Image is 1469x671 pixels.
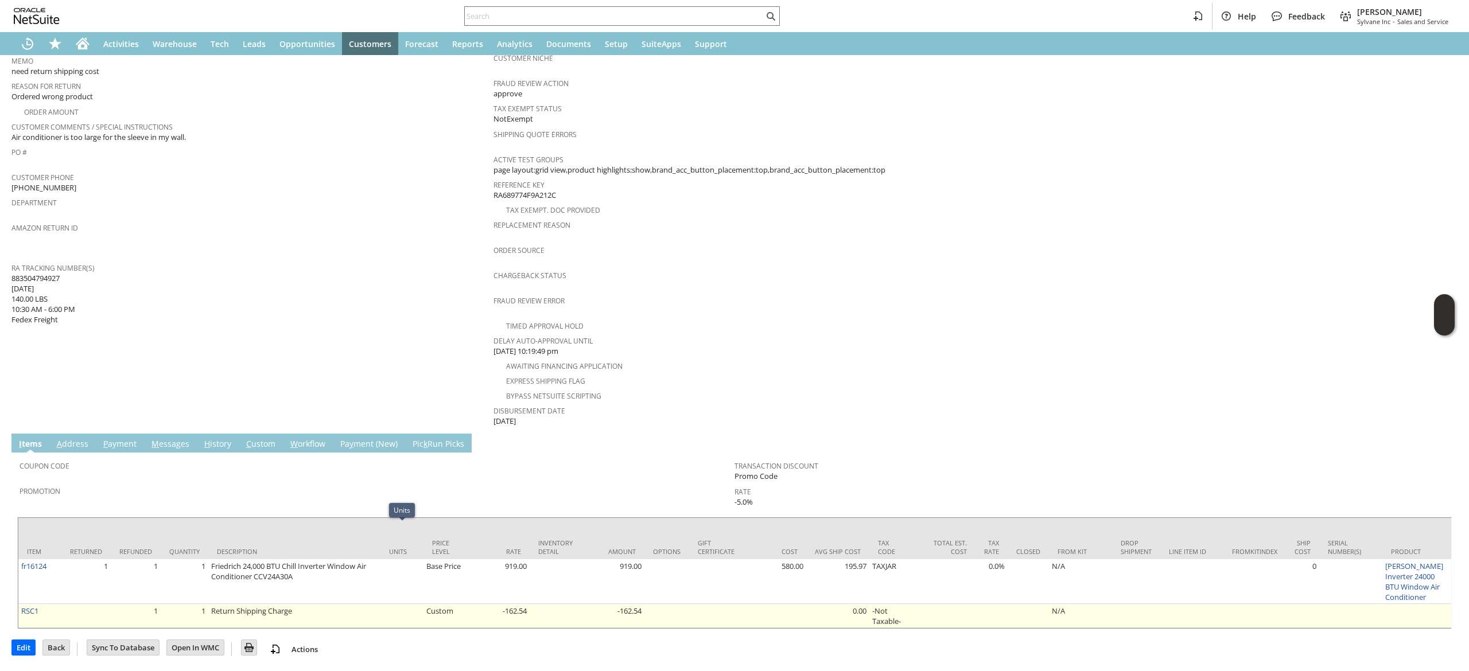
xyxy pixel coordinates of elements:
[57,438,62,449] span: A
[11,91,93,102] span: Ordered wrong product
[493,104,562,114] a: Tax Exempt Status
[506,391,601,401] a: Bypass NetSuite Scripting
[11,147,27,157] a: PO #
[24,107,79,117] a: Order Amount
[423,438,428,449] span: k
[27,547,53,556] div: Item
[1169,547,1215,556] div: Line Item ID
[984,539,999,556] div: Tax Rate
[752,547,798,556] div: Cost
[1357,6,1448,17] span: [PERSON_NAME]
[21,561,46,571] a: fr16124
[69,32,96,55] a: Home
[48,37,62,50] svg: Shortcuts
[149,438,192,451] a: Messages
[423,604,467,628] td: Custom
[1357,17,1390,26] span: Sylvane Inc
[493,220,570,230] a: Replacement reason
[119,547,152,556] div: Refunded
[734,487,751,497] a: Rate
[349,438,353,449] span: y
[734,461,818,471] a: Transaction Discount
[581,559,644,604] td: 919.00
[452,38,483,49] span: Reports
[161,604,208,628] td: 1
[538,539,573,556] div: Inventory Detail
[493,88,522,99] span: approve
[11,81,81,91] a: Reason For Return
[1058,547,1103,556] div: From Kit
[695,38,727,49] span: Support
[96,32,146,55] a: Activities
[475,547,521,556] div: Rate
[493,79,569,88] a: Fraud Review Action
[43,640,69,655] input: Back
[493,53,553,63] a: Customer Niche
[269,642,282,656] img: add-record.svg
[1391,547,1437,556] div: Product
[506,205,600,215] a: Tax Exempt. Doc Provided
[11,56,33,66] a: Memo
[465,9,764,23] input: Search
[445,32,490,55] a: Reports
[1288,11,1325,22] span: Feedback
[54,438,91,451] a: Address
[100,438,139,451] a: Payment
[236,32,273,55] a: Leads
[490,32,539,55] a: Analytics
[432,539,458,556] div: Price Level
[493,336,593,346] a: Delay Auto-Approval Until
[976,559,1008,604] td: 0.0%
[201,438,234,451] a: History
[493,406,565,416] a: Disbursement Date
[467,604,530,628] td: -162.54
[764,9,778,23] svg: Search
[279,38,335,49] span: Opportunities
[546,38,591,49] span: Documents
[493,190,556,201] span: RA689774F9A212C
[598,32,635,55] a: Setup
[1393,17,1395,26] span: -
[11,263,95,273] a: RA Tracking Number(s)
[208,559,380,604] td: Friedrich 24,000 BTU Chill Inverter Window Air Conditioner CCV24A30A
[1121,539,1152,556] div: Drop Shipment
[87,640,159,655] input: Sync To Database
[146,32,204,55] a: Warehouse
[493,245,545,255] a: Order Source
[287,644,322,654] a: Actions
[21,37,34,50] svg: Recent Records
[1434,315,1455,336] span: Oracle Guided Learning Widget. To move around, please hold and drag
[246,438,251,449] span: C
[506,321,584,331] a: Timed Approval Hold
[869,604,912,628] td: -Not Taxable-
[20,461,69,471] a: Coupon Code
[217,547,372,556] div: Description
[1232,547,1277,556] div: fromkitindex
[493,155,563,165] a: Active Test Groups
[243,38,266,49] span: Leads
[342,32,398,55] a: Customers
[211,38,229,49] span: Tech
[921,539,967,556] div: Total Est. Cost
[698,539,734,556] div: Gift Certificate
[1385,561,1443,602] a: [PERSON_NAME] Inverter 24000 BTU Window Air Conditioner
[161,559,208,604] td: 1
[1049,559,1112,604] td: N/A
[287,438,328,451] a: Workflow
[12,640,35,655] input: Edit
[76,37,90,50] svg: Home
[11,223,78,233] a: Amazon Return ID
[103,38,139,49] span: Activities
[243,438,278,451] a: Custom
[103,438,108,449] span: P
[743,559,806,604] td: 580.00
[337,438,401,451] a: Payment (New)
[497,38,533,49] span: Analytics
[878,539,904,556] div: Tax Code
[11,182,76,193] span: [PHONE_NUMBER]
[423,559,467,604] td: Base Price
[467,559,530,604] td: 919.00
[405,38,438,49] span: Forecast
[204,438,210,449] span: H
[11,273,75,325] span: 883504794927 [DATE] 140.00 LBS 10:30 AM - 6:00 PM Fedex Freight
